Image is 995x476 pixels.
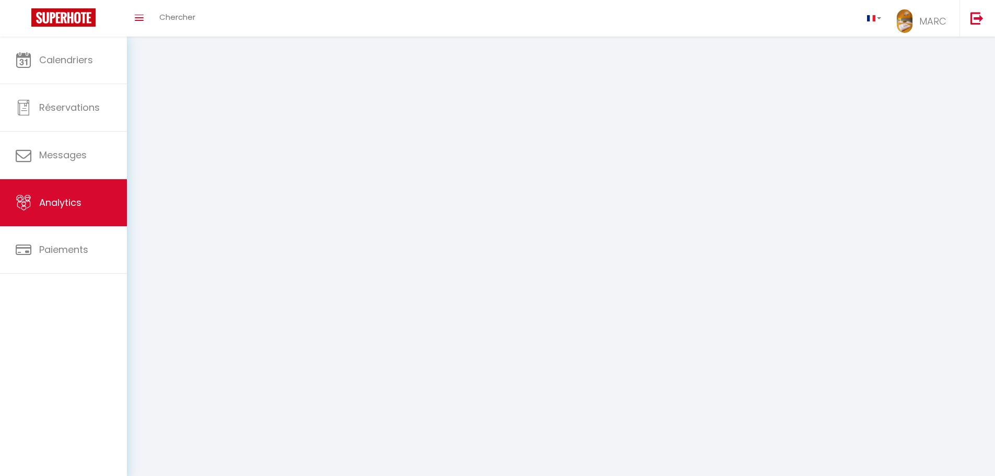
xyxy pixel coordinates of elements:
img: ... [897,9,912,33]
span: MARC [919,15,946,28]
img: Super Booking [31,8,96,27]
span: Messages [39,148,87,161]
img: logout [970,11,984,25]
span: Calendriers [39,53,93,66]
span: Réservations [39,101,100,114]
span: Paiements [39,243,88,256]
span: Chercher [159,11,195,22]
span: Analytics [39,196,81,209]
